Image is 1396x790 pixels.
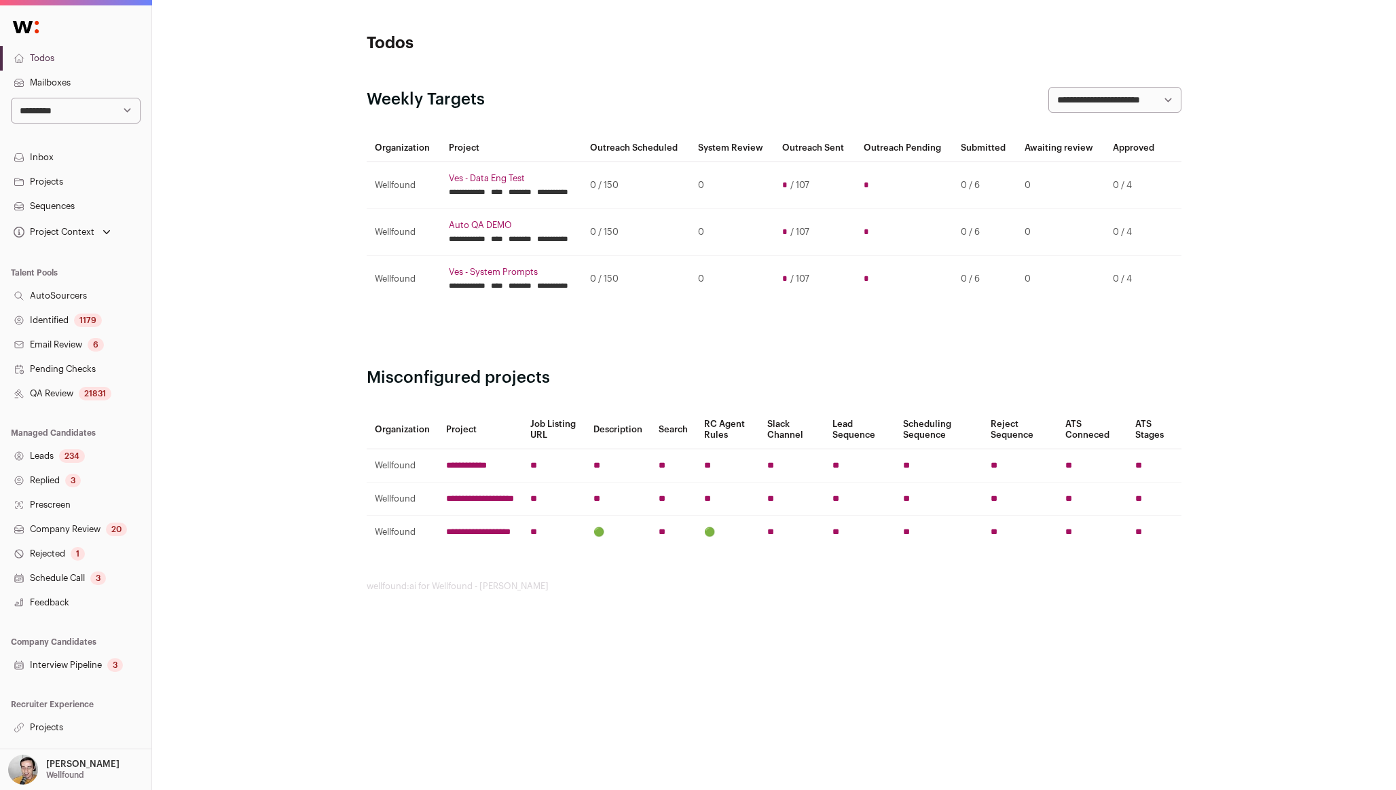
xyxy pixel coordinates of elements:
th: Organization [367,134,441,162]
th: Project [441,134,582,162]
h1: Todos [367,33,638,54]
td: Wellfound [367,162,441,209]
th: Search [650,411,696,449]
td: Wellfound [367,449,438,483]
th: Outreach Scheduled [582,134,690,162]
th: System Review [690,134,775,162]
a: Ves - System Prompts [449,267,574,278]
h2: Misconfigured projects [367,367,1181,389]
div: 1 [71,547,85,561]
td: 🟢 [585,516,650,549]
td: Wellfound [367,483,438,516]
div: 21831 [79,387,111,400]
td: 0 [1016,209,1105,256]
td: 0 / 6 [953,209,1016,256]
th: Awaiting review [1016,134,1105,162]
footer: wellfound:ai for Wellfound - [PERSON_NAME] [367,581,1181,592]
th: Submitted [953,134,1016,162]
th: ATS Conneced [1057,411,1127,449]
th: RC Agent Rules [696,411,759,449]
th: Approved [1105,134,1164,162]
td: 0 [690,256,775,303]
th: Outreach Pending [856,134,953,162]
th: Description [585,411,650,449]
div: Project Context [11,227,94,238]
td: 0 / 4 [1105,162,1164,209]
a: Auto QA DEMO [449,220,574,231]
th: Slack Channel [759,411,824,449]
td: 0 [690,209,775,256]
div: 3 [65,474,81,487]
button: Open dropdown [11,223,113,242]
span: / 107 [790,180,809,191]
th: Outreach Sent [774,134,855,162]
th: Scheduling Sequence [895,411,982,449]
td: 0 [690,162,775,209]
td: Wellfound [367,516,438,549]
td: 0 [1016,162,1105,209]
td: 0 / 150 [582,256,690,303]
td: 0 [1016,256,1105,303]
th: Reject Sequence [982,411,1057,449]
th: Lead Sequence [824,411,895,449]
div: 20 [106,523,127,536]
td: 0 / 6 [953,162,1016,209]
a: Ves - Data Eng Test [449,173,574,184]
div: 6 [88,338,104,352]
div: 3 [107,658,123,672]
td: Wellfound [367,209,441,256]
span: / 107 [790,227,809,238]
span: / 107 [790,274,809,284]
th: ATS Stages [1127,411,1181,449]
p: [PERSON_NAME] [46,759,120,770]
img: 144000-medium_jpg [8,755,38,785]
td: 0 / 150 [582,162,690,209]
img: Wellfound [5,14,46,41]
div: 1179 [74,314,102,327]
td: 0 / 4 [1105,256,1164,303]
div: 3 [90,571,106,585]
div: 234 [59,449,85,463]
th: Project [438,411,522,449]
h2: Weekly Targets [367,89,485,111]
td: 0 / 6 [953,256,1016,303]
button: Open dropdown [5,755,122,785]
td: 0 / 4 [1105,209,1164,256]
th: Organization [367,411,438,449]
td: 0 / 150 [582,209,690,256]
th: Job Listing URL [522,411,585,449]
td: 🟢 [696,516,759,549]
p: Wellfound [46,770,84,780]
td: Wellfound [367,256,441,303]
